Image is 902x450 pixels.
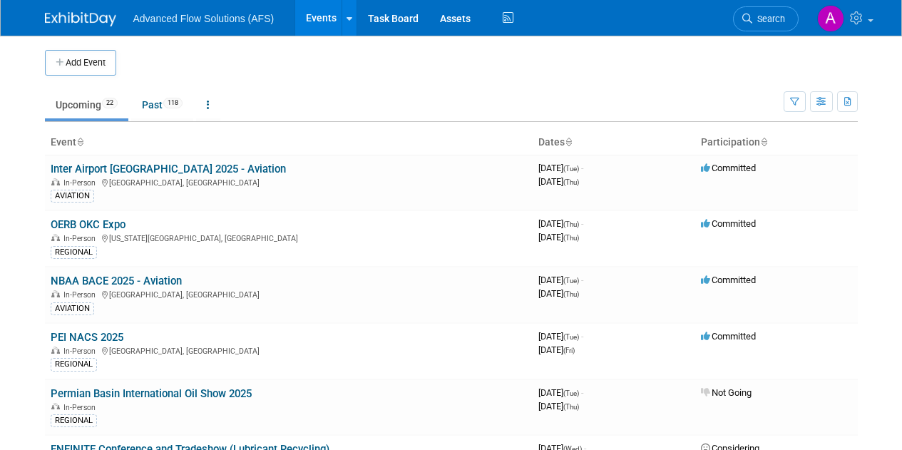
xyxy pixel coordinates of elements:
[538,176,579,187] span: [DATE]
[63,178,100,188] span: In-Person
[563,389,579,397] span: (Tue)
[102,98,118,108] span: 22
[76,136,83,148] a: Sort by Event Name
[51,275,182,287] a: NBAA BACE 2025 - Aviation
[51,246,97,259] div: REGIONAL
[51,290,60,297] img: In-Person Event
[563,234,579,242] span: (Thu)
[51,344,527,356] div: [GEOGRAPHIC_DATA], [GEOGRAPHIC_DATA]
[533,131,695,155] th: Dates
[538,232,579,242] span: [DATE]
[51,163,286,175] a: Inter Airport [GEOGRAPHIC_DATA] 2025 - Aviation
[51,302,94,315] div: AVIATION
[63,347,100,356] span: In-Person
[701,218,756,229] span: Committed
[565,136,572,148] a: Sort by Start Date
[131,91,193,118] a: Past118
[817,5,844,32] img: Alyson Makin
[733,6,799,31] a: Search
[133,13,275,24] span: Advanced Flow Solutions (AFS)
[695,131,858,155] th: Participation
[51,347,60,354] img: In-Person Event
[51,403,60,410] img: In-Person Event
[581,331,583,342] span: -
[51,331,123,344] a: PEI NACS 2025
[45,12,116,26] img: ExhibitDay
[760,136,767,148] a: Sort by Participation Type
[45,50,116,76] button: Add Event
[563,220,579,228] span: (Thu)
[563,165,579,173] span: (Tue)
[51,218,125,231] a: OERB OKC Expo
[63,234,100,243] span: In-Person
[538,288,579,299] span: [DATE]
[51,232,527,243] div: [US_STATE][GEOGRAPHIC_DATA], [GEOGRAPHIC_DATA]
[538,163,583,173] span: [DATE]
[51,414,97,427] div: REGIONAL
[538,331,583,342] span: [DATE]
[563,333,579,341] span: (Tue)
[63,403,100,412] span: In-Person
[538,218,583,229] span: [DATE]
[563,403,579,411] span: (Thu)
[563,347,575,354] span: (Fri)
[51,190,94,203] div: AVIATION
[51,358,97,371] div: REGIONAL
[701,331,756,342] span: Committed
[51,176,527,188] div: [GEOGRAPHIC_DATA], [GEOGRAPHIC_DATA]
[45,91,128,118] a: Upcoming22
[752,14,785,24] span: Search
[563,277,579,285] span: (Tue)
[63,290,100,300] span: In-Person
[581,387,583,398] span: -
[563,290,579,298] span: (Thu)
[701,275,756,285] span: Committed
[51,178,60,185] img: In-Person Event
[701,163,756,173] span: Committed
[51,288,527,300] div: [GEOGRAPHIC_DATA], [GEOGRAPHIC_DATA]
[581,163,583,173] span: -
[538,401,579,411] span: [DATE]
[581,275,583,285] span: -
[538,387,583,398] span: [DATE]
[163,98,183,108] span: 118
[581,218,583,229] span: -
[51,387,252,400] a: Permian Basin International Oil Show 2025
[538,275,583,285] span: [DATE]
[701,387,752,398] span: Not Going
[51,234,60,241] img: In-Person Event
[45,131,533,155] th: Event
[563,178,579,186] span: (Thu)
[538,344,575,355] span: [DATE]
